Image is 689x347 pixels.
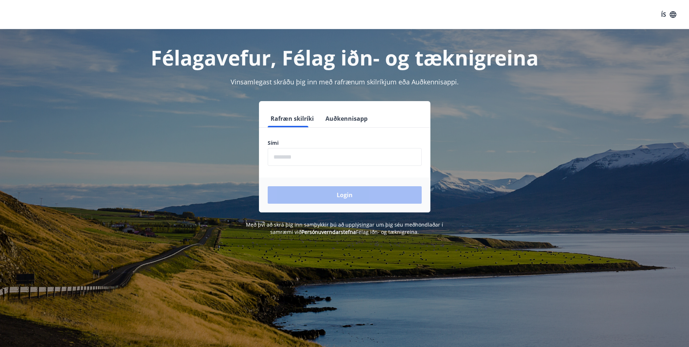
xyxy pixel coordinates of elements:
span: Vinsamlegast skráðu þig inn með rafrænum skilríkjum eða Auðkennisappi. [231,77,459,86]
button: Auðkennisapp [323,110,370,127]
span: Með því að skrá þig inn samþykkir þú að upplýsingar um þig séu meðhöndlaðar í samræmi við Félag i... [246,221,443,235]
label: Sími [268,139,422,147]
button: ÍS [657,8,680,21]
h1: Félagavefur, Félag iðn- og tæknigreina [92,44,597,71]
button: Rafræn skilríki [268,110,317,127]
a: Persónuverndarstefna [301,228,356,235]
